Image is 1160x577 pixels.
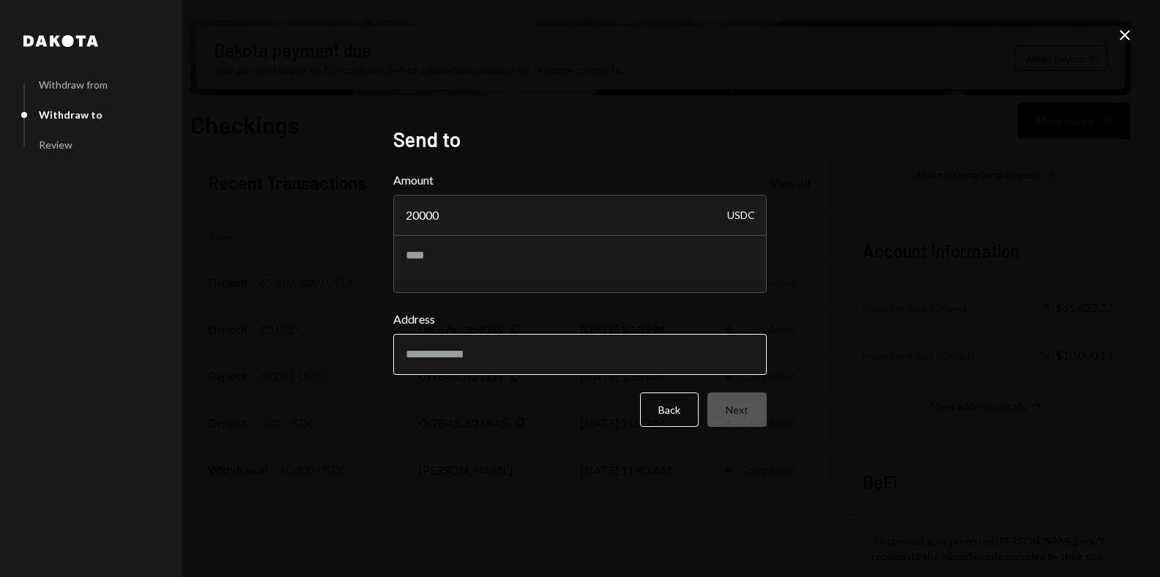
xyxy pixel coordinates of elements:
[39,108,103,121] div: Withdraw to
[393,195,767,236] input: Enter amount
[393,310,767,328] label: Address
[39,78,108,91] div: Withdraw from
[393,125,767,154] h2: Send to
[640,392,699,427] button: Back
[727,195,755,236] div: USDC
[39,138,72,151] div: Review
[393,171,767,189] label: Amount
